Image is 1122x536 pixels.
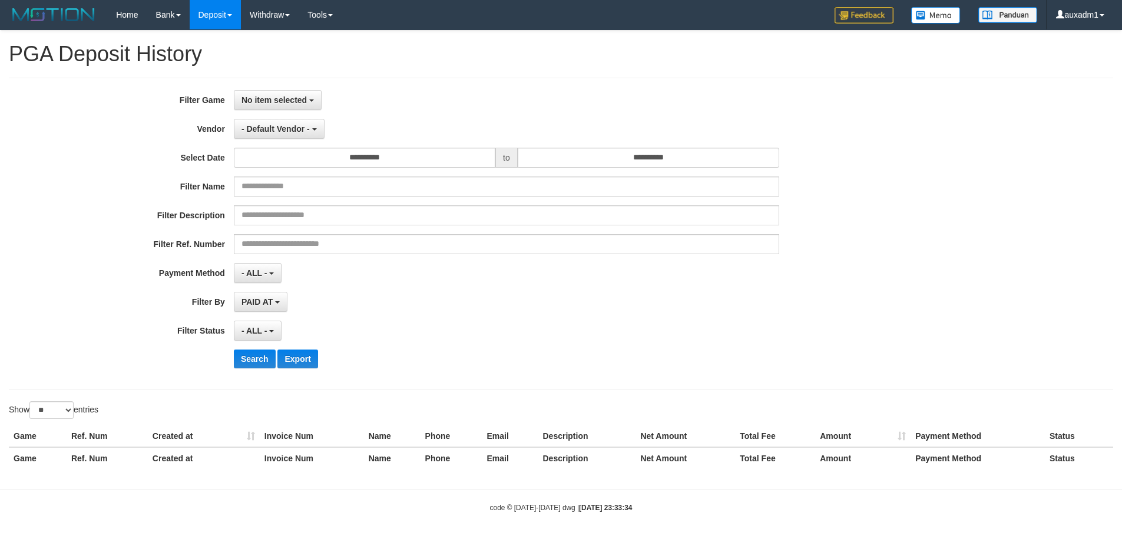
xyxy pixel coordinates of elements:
th: Name [364,447,421,469]
span: - Default Vendor - [241,124,310,134]
img: MOTION_logo.png [9,6,98,24]
th: Email [482,447,538,469]
span: to [495,148,518,168]
span: - ALL - [241,326,267,335]
th: Amount [815,447,911,469]
button: - ALL - [234,321,282,341]
img: Feedback.jpg [835,7,893,24]
th: Total Fee [735,447,815,469]
span: No item selected [241,95,307,105]
label: Show entries [9,401,98,419]
select: Showentries [29,401,74,419]
button: No item selected [234,90,322,110]
span: - ALL - [241,268,267,278]
th: Ref. Num [67,425,148,447]
th: Net Amount [636,425,735,447]
img: panduan.png [978,7,1037,23]
strong: [DATE] 23:33:34 [579,504,632,512]
small: code © [DATE]-[DATE] dwg | [490,504,633,512]
button: - Default Vendor - [234,119,325,139]
span: PAID AT [241,297,273,307]
img: Button%20Memo.svg [911,7,961,24]
button: Export [277,349,317,368]
th: Game [9,425,67,447]
th: Created at [148,425,260,447]
th: Payment Method [911,447,1045,469]
th: Status [1045,425,1113,447]
th: Invoice Num [260,447,364,469]
th: Phone [421,425,482,447]
th: Description [538,425,636,447]
th: Status [1045,447,1113,469]
button: Search [234,349,276,368]
th: Net Amount [636,447,735,469]
th: Ref. Num [67,447,148,469]
th: Amount [815,425,911,447]
button: PAID AT [234,292,287,312]
button: - ALL - [234,263,282,283]
th: Created at [148,447,260,469]
th: Game [9,447,67,469]
h1: PGA Deposit History [9,42,1113,66]
th: Description [538,447,636,469]
th: Invoice Num [260,425,364,447]
th: Total Fee [735,425,815,447]
th: Payment Method [911,425,1045,447]
th: Phone [421,447,482,469]
th: Name [364,425,421,447]
th: Email [482,425,538,447]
